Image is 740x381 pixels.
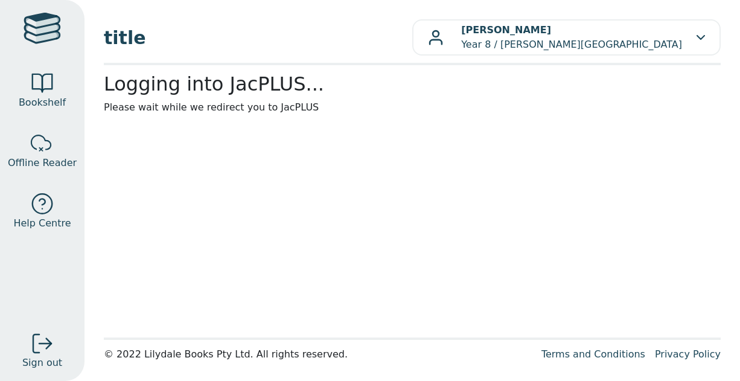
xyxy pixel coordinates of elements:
span: Sign out [22,356,62,370]
div: © 2022 Lilydale Books Pty Ltd. All rights reserved. [104,347,532,362]
b: [PERSON_NAME] [461,24,551,36]
span: title [104,24,412,51]
h2: Logging into JacPLUS... [104,72,721,95]
span: Offline Reader [8,156,77,170]
span: Help Centre [13,216,71,231]
p: Please wait while we redirect you to JacPLUS [104,100,721,115]
p: Year 8 / [PERSON_NAME][GEOGRAPHIC_DATA] [461,23,682,52]
a: Privacy Policy [655,348,721,360]
span: Bookshelf [19,95,66,110]
a: Terms and Conditions [541,348,645,360]
button: [PERSON_NAME]Year 8 / [PERSON_NAME][GEOGRAPHIC_DATA] [412,19,721,56]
